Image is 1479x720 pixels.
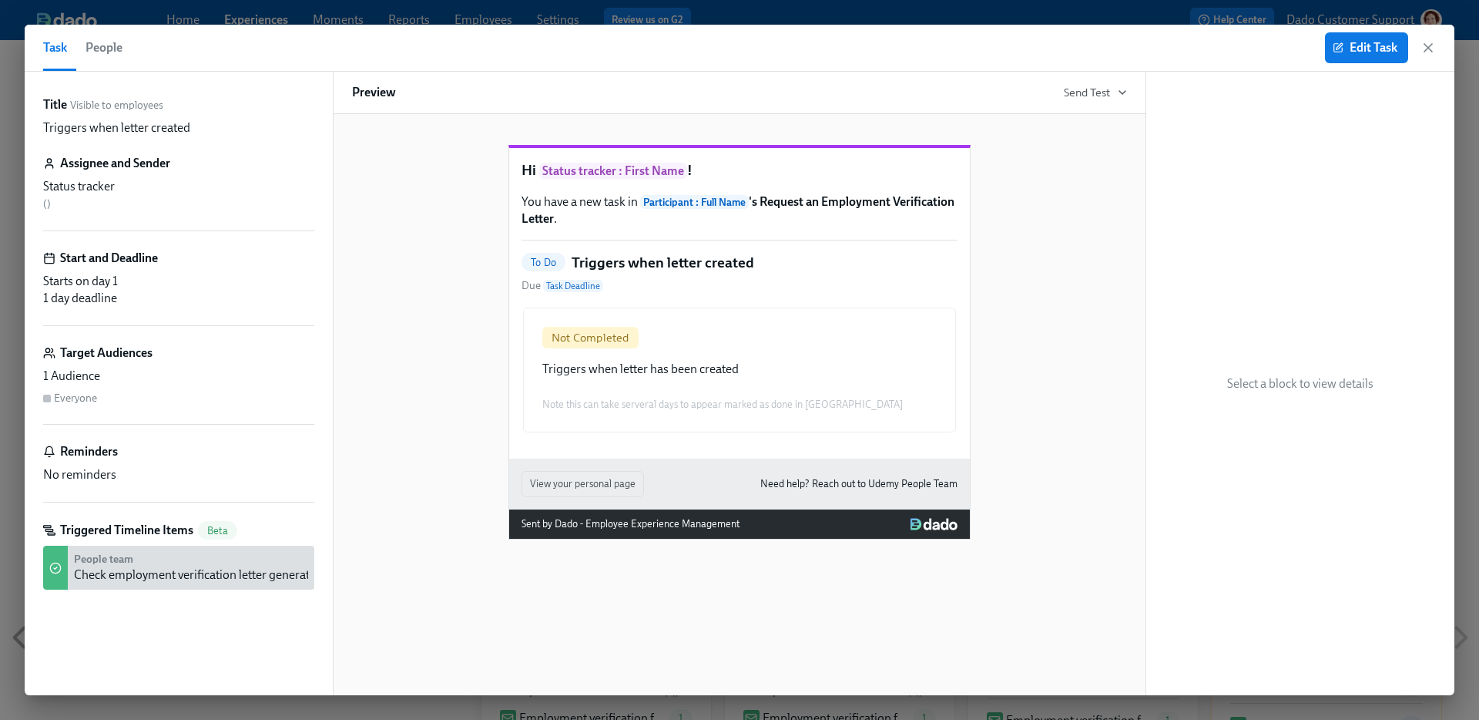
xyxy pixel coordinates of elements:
h6: Preview [352,84,396,101]
span: 1 day deadline [43,291,117,305]
p: You have a new task in . [522,193,957,227]
strong: 's Request an Employment Verification Letter [522,194,954,226]
span: Participant : Full Name [640,195,749,209]
div: Select a block to view details [1146,72,1454,695]
h1: Hi ! [522,160,957,181]
p: Triggers when letter created [43,119,190,136]
h6: Assignee and Sender [60,155,170,172]
h5: Triggers when letter created [572,253,754,273]
div: Everyone [54,391,97,405]
div: Status tracker [43,178,314,195]
span: ( ) [43,197,51,210]
span: Due [522,278,603,294]
span: Task Deadline [543,280,603,292]
h6: Triggered Timeline Items [60,522,193,539]
div: Check employment verification letter generated for {{ employee.fullName }} [74,567,470,584]
div: 1 Audience [43,368,314,385]
span: Edit Task [1336,40,1397,56]
h6: Start and Deadline [60,250,158,267]
a: Need help? Reach out to Udemy People Team [760,476,957,493]
button: View your personal page [522,471,644,497]
span: Visible to employees [70,98,163,113]
h6: Reminders [60,443,118,460]
div: Not CompletedTriggers when letter has been createdNote this can take serveral days to appear mark... [522,306,957,434]
label: Title [43,96,67,113]
h6: Target Audiences [60,345,153,362]
span: People [86,37,122,59]
strong: People team [74,553,133,566]
span: Beta [198,525,237,537]
span: To Do [522,257,565,268]
button: Edit Task [1325,32,1408,63]
img: Dado [911,518,957,530]
span: Status tracker : First Name [539,163,687,179]
button: Send Test [1064,85,1127,100]
div: People teamCheck employment verification letter generated for {{ employee.fullName }} [43,546,314,590]
div: No reminders [43,466,314,483]
div: Starts on day 1 [43,273,314,290]
span: View your personal page [530,476,636,492]
div: Sent by Dado - Employee Experience Management [522,516,739,533]
span: Task [43,37,67,59]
